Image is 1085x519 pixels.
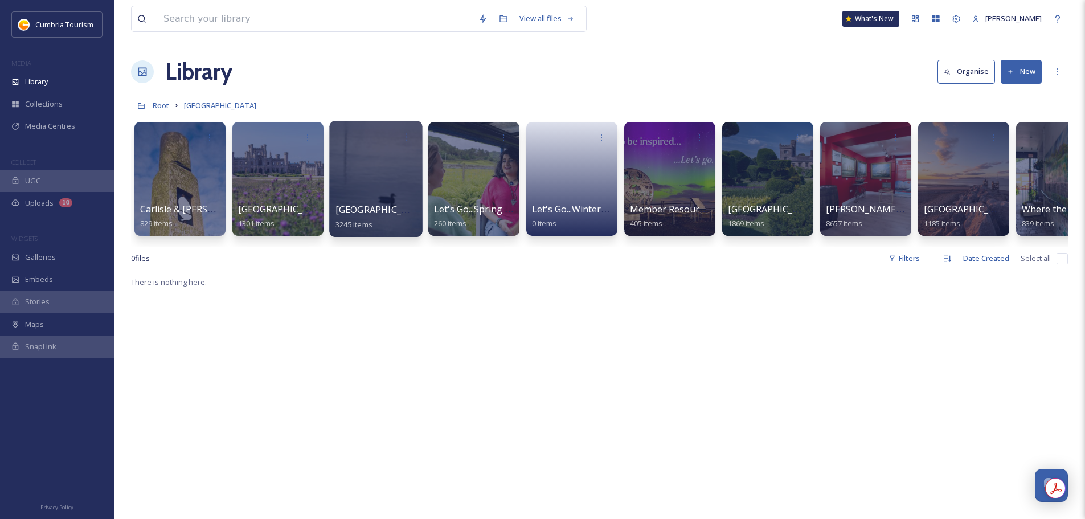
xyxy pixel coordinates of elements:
[924,204,1016,228] a: [GEOGRAPHIC_DATA]1185 items
[335,203,429,216] span: [GEOGRAPHIC_DATA]
[25,252,56,263] span: Galleries
[35,19,93,30] span: Cumbria Tourism
[514,7,580,30] a: View all files
[434,218,466,228] span: 260 items
[25,121,75,132] span: Media Centres
[1022,218,1054,228] span: 839 items
[826,204,936,228] a: [PERSON_NAME] Uploads8657 items
[18,19,30,30] img: images.jpg
[25,296,50,307] span: Stories
[1021,253,1051,264] span: Select all
[153,100,169,111] span: Root
[140,203,282,215] span: Carlisle & [PERSON_NAME]'s Wall
[165,55,232,89] a: Library
[25,319,44,330] span: Maps
[434,204,632,228] a: Let's Go...Spring / Summer 2025 Resource Hub260 items
[131,277,207,287] span: There is nothing here.
[532,203,637,215] span: Let's Go...Winter 2025/26
[630,204,713,228] a: Member Resources405 items
[140,218,173,228] span: 829 items
[842,11,899,27] a: What's New
[25,341,56,352] span: SnapLink
[238,218,275,228] span: 1301 items
[728,203,820,215] span: [GEOGRAPHIC_DATA]
[924,218,960,228] span: 1185 items
[434,203,632,215] span: Let's Go...Spring / Summer 2025 Resource Hub
[40,504,73,511] span: Privacy Policy
[25,175,40,186] span: UGC
[11,234,38,243] span: WIDGETS
[59,198,72,207] div: 10
[11,158,36,166] span: COLLECT
[1035,469,1068,502] button: Open Chat
[937,60,1001,83] a: Organise
[25,99,63,109] span: Collections
[25,198,54,209] span: Uploads
[158,6,473,31] input: Search your library
[184,100,256,111] span: [GEOGRAPHIC_DATA]
[826,203,936,215] span: [PERSON_NAME] Uploads
[532,204,637,228] a: Let's Go...Winter 2025/260 items
[131,253,150,264] span: 0 file s
[985,13,1042,23] span: [PERSON_NAME]
[924,203,1016,215] span: [GEOGRAPHIC_DATA]
[967,7,1047,30] a: [PERSON_NAME]
[153,99,169,112] a: Root
[40,500,73,513] a: Privacy Policy
[238,204,432,228] a: [GEOGRAPHIC_DATA] & [GEOGRAPHIC_DATA]1301 items
[532,218,556,228] span: 0 items
[335,205,429,230] a: [GEOGRAPHIC_DATA]3245 items
[883,247,926,269] div: Filters
[335,219,372,229] span: 3245 items
[184,99,256,112] a: [GEOGRAPHIC_DATA]
[140,204,282,228] a: Carlisle & [PERSON_NAME]'s Wall829 items
[630,218,662,228] span: 405 items
[25,274,53,285] span: Embeds
[1001,60,1042,83] button: New
[238,203,432,215] span: [GEOGRAPHIC_DATA] & [GEOGRAPHIC_DATA]
[11,59,31,67] span: MEDIA
[728,218,764,228] span: 1869 items
[728,204,820,228] a: [GEOGRAPHIC_DATA]1869 items
[630,203,713,215] span: Member Resources
[957,247,1015,269] div: Date Created
[826,218,862,228] span: 8657 items
[25,76,48,87] span: Library
[937,60,995,83] button: Organise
